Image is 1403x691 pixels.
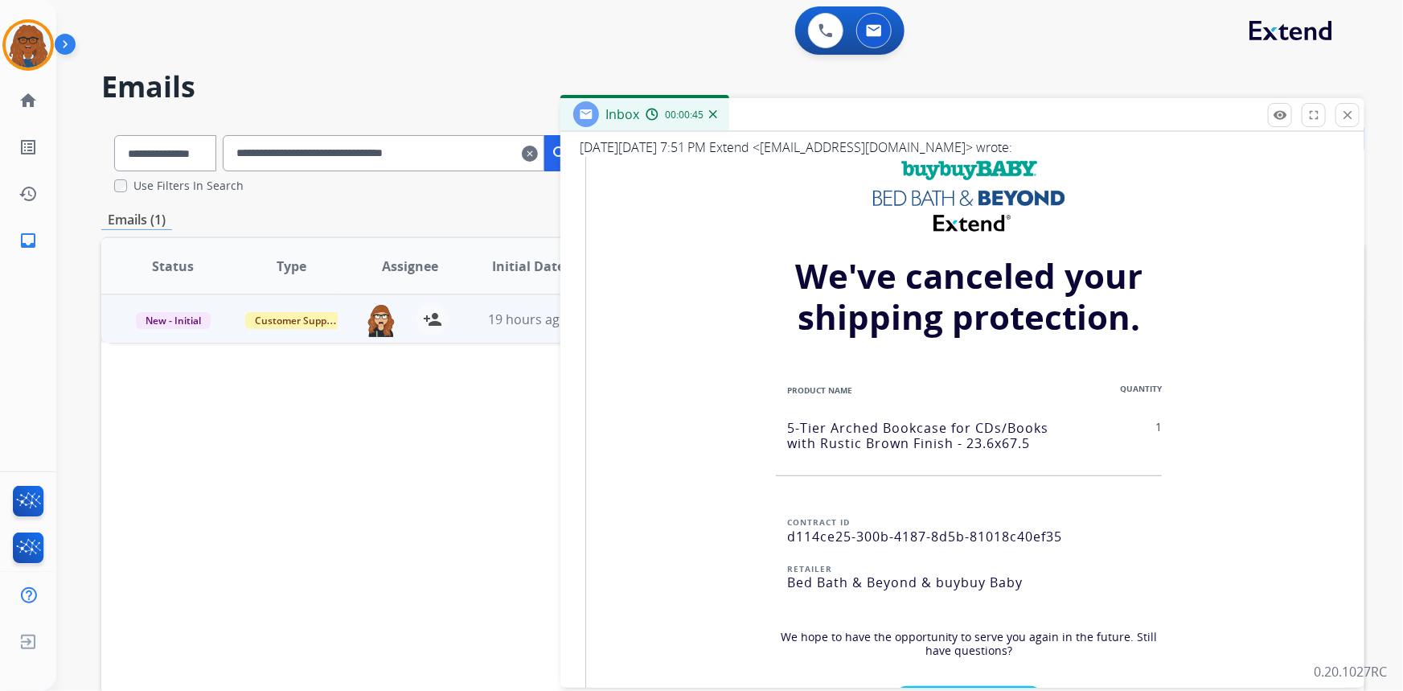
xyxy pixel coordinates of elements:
[423,310,442,329] mat-icon: person_add
[1307,108,1321,122] mat-icon: fullscreen
[872,161,1065,232] img: BuyBuyBaby%2BBBBY%2BExtend%20Logo_Vertical_Centered%402x%20%281%29.png
[665,109,704,121] span: 00:00:45
[488,311,568,328] span: 19 hours ago
[245,312,350,329] span: Customer Support
[18,91,38,110] mat-icon: home
[787,385,852,396] span: PRODUCT NAME
[1120,383,1162,394] strong: QUANTITY
[1314,662,1387,681] p: 0.20.1027RC
[133,178,244,194] label: Use Filters In Search
[781,629,1158,658] span: We hope to have the opportunity to serve you again in the future. Still have questions?
[522,144,538,163] mat-icon: clear
[1340,108,1355,122] mat-icon: close
[382,257,438,276] span: Assignee
[787,563,832,574] span: RETAILER
[787,529,1162,545] p: d114ce25-300b-4187-8d5b-81018c40ef35
[18,184,38,204] mat-icon: history
[365,303,397,337] img: agent-avatar
[551,144,570,163] mat-icon: search
[1273,108,1287,122] mat-icon: remove_red_eye
[787,419,1048,452] span: 5-Tier Arched Bookcase for CDs/Books with Rustic Brown Finish - 23.6x67.5
[1077,421,1162,434] p: 1
[101,71,1364,103] h2: Emails
[6,23,51,68] img: avatar
[760,138,966,156] a: [EMAIL_ADDRESS][DOMAIN_NAME]
[152,257,194,276] span: Status
[605,105,639,123] span: Inbox
[18,138,38,157] mat-icon: list_alt
[101,210,172,230] p: Emails (1)
[795,253,1143,339] strong: We've canceled your shipping protection.
[492,257,564,276] span: Initial Date
[136,312,211,329] span: New - Initial
[18,231,38,250] mat-icon: inbox
[277,257,306,276] span: Type
[787,574,1023,591] span: Bed Bath & Beyond & buybuy Baby
[580,138,1345,157] div: [DATE][DATE] 7:51 PM Extend < > wrote:
[787,516,850,528] span: CONTRACT ID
